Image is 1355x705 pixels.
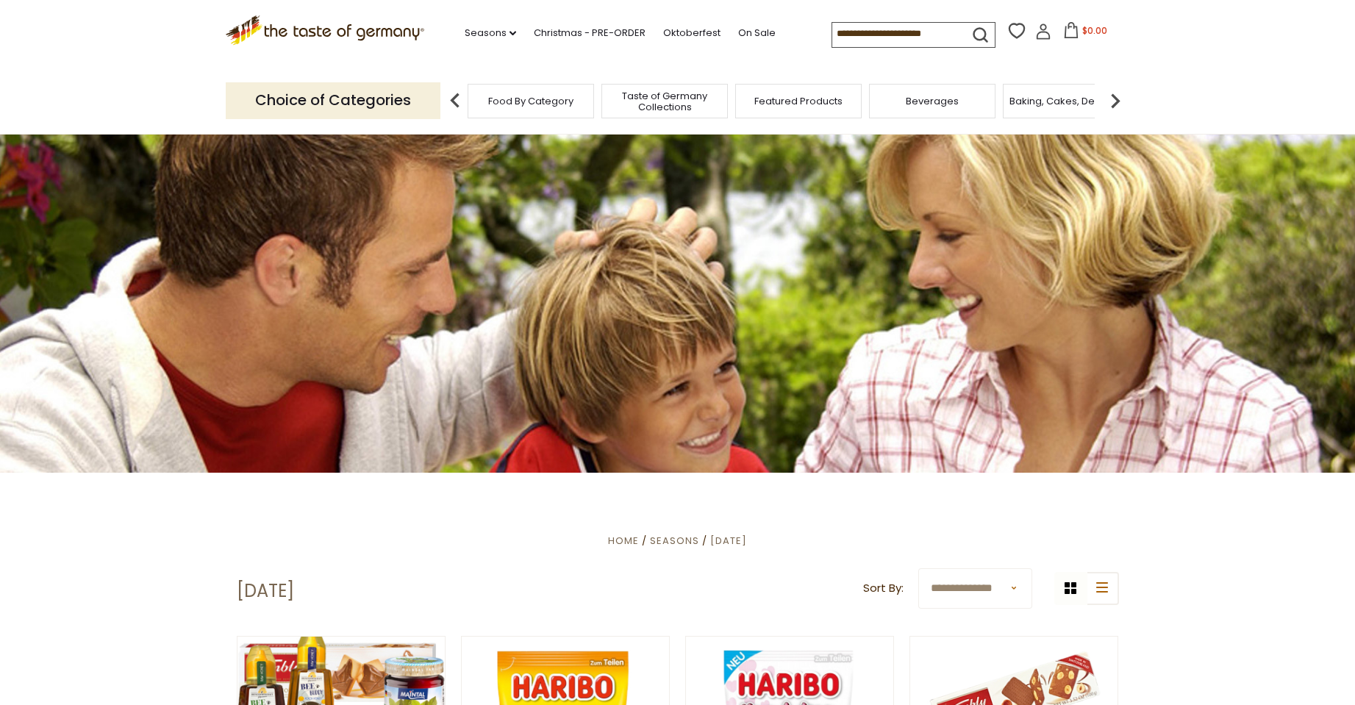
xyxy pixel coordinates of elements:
p: Choice of Categories [226,82,440,118]
label: Sort By: [863,579,904,598]
a: Featured Products [754,96,843,107]
a: Christmas - PRE-ORDER [534,25,646,41]
a: Food By Category [488,96,573,107]
h1: [DATE] [237,580,294,602]
span: $0.00 [1082,24,1107,37]
a: Oktoberfest [663,25,721,41]
a: Seasons [650,534,699,548]
a: [DATE] [710,534,747,548]
a: Baking, Cakes, Desserts [1009,96,1123,107]
img: previous arrow [440,86,470,115]
img: next arrow [1101,86,1130,115]
a: Home [608,534,639,548]
button: $0.00 [1054,22,1117,44]
a: On Sale [738,25,776,41]
a: Seasons [465,25,516,41]
a: Taste of Germany Collections [606,90,723,112]
a: Beverages [906,96,959,107]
